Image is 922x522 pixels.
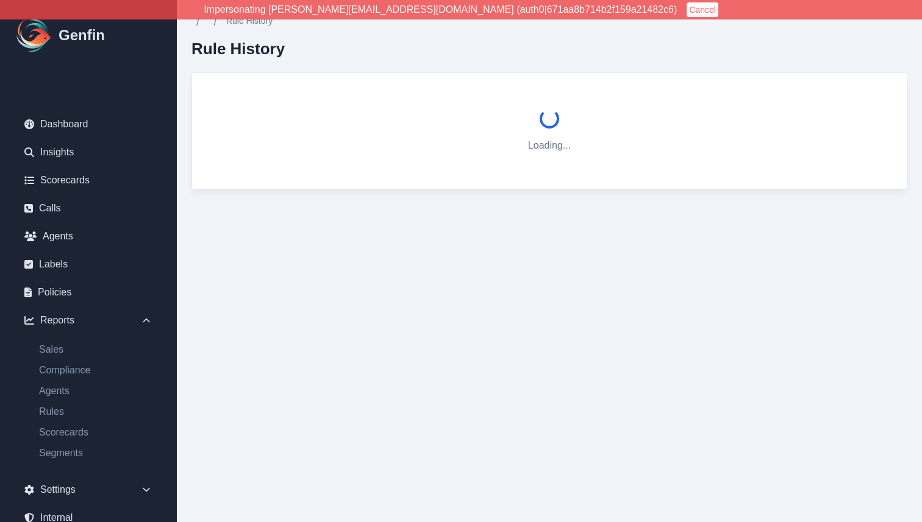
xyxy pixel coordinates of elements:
[29,404,162,419] a: Rules
[15,168,162,192] a: Scorecards
[15,478,162,502] div: Settings
[29,446,162,460] a: Segments
[191,40,285,58] h2: Rule History
[213,15,216,30] span: /
[15,16,54,55] img: Logo
[29,342,162,357] a: Sales
[226,15,273,27] span: Rule History
[15,280,162,305] a: Policies
[15,140,162,164] a: Insights
[196,15,199,30] span: /
[528,138,571,153] p: Loading...
[29,363,162,378] a: Compliance
[15,252,162,277] a: Labels
[29,384,162,398] a: Agents
[15,196,162,220] a: Calls
[687,2,718,17] button: Cancel
[15,224,162,249] a: Agents
[15,308,162,333] div: Reports
[59,26,105,45] h1: Genfin
[29,425,162,440] a: Scorecards
[15,112,162,136] a: Dashboard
